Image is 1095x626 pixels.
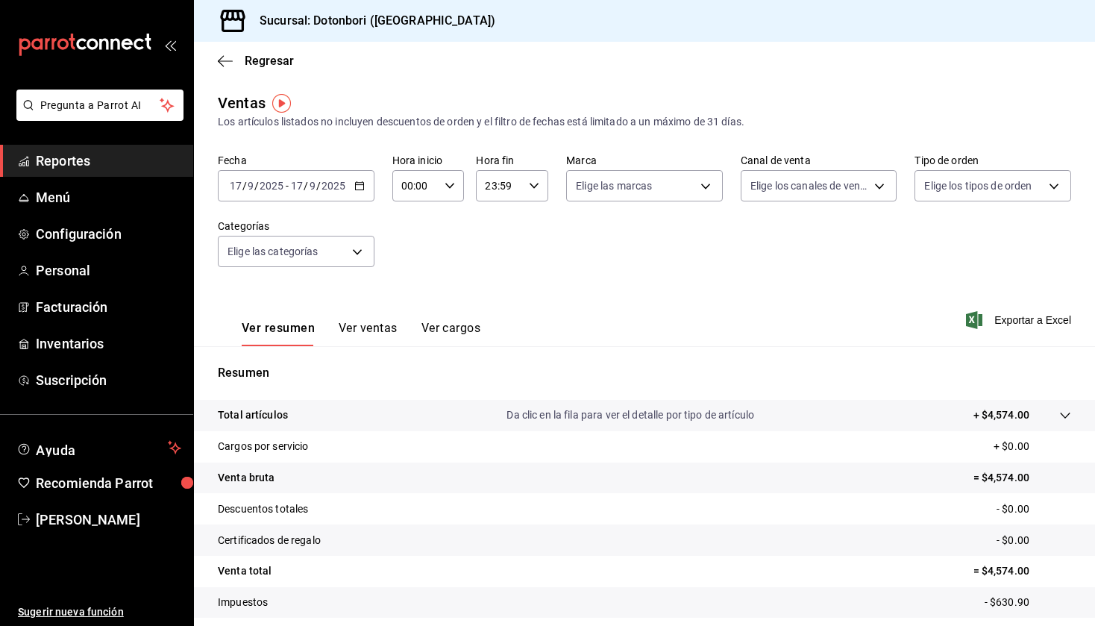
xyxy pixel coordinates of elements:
[36,510,181,530] span: [PERSON_NAME]
[741,155,897,166] label: Canal de venta
[40,98,160,113] span: Pregunta a Parrot AI
[750,178,870,193] span: Elige los canales de venta
[985,595,1071,610] p: - $630.90
[286,180,289,192] span: -
[254,180,259,192] span: /
[16,90,183,121] button: Pregunta a Parrot AI
[576,178,652,193] span: Elige las marcas
[309,180,316,192] input: --
[228,244,319,259] span: Elige las categorías
[18,604,181,620] span: Sugerir nueva función
[218,155,374,166] label: Fecha
[242,321,480,346] div: navigation tabs
[36,187,181,207] span: Menú
[997,501,1071,517] p: - $0.00
[36,297,181,317] span: Facturación
[421,321,481,346] button: Ver cargos
[164,39,176,51] button: open_drawer_menu
[392,155,465,166] label: Hora inicio
[36,151,181,171] span: Reportes
[218,439,309,454] p: Cargos por servicio
[304,180,308,192] span: /
[218,221,374,231] label: Categorías
[476,155,548,166] label: Hora fin
[247,180,254,192] input: --
[218,501,308,517] p: Descuentos totales
[321,180,346,192] input: ----
[973,470,1071,486] p: = $4,574.00
[969,311,1071,329] button: Exportar a Excel
[994,439,1071,454] p: + $0.00
[272,94,291,113] img: Tooltip marker
[218,54,294,68] button: Regresar
[339,321,398,346] button: Ver ventas
[566,155,723,166] label: Marca
[973,407,1029,423] p: + $4,574.00
[506,407,754,423] p: Da clic en la fila para ver el detalle por tipo de artículo
[218,364,1071,382] p: Resumen
[229,180,242,192] input: --
[245,54,294,68] span: Regresar
[36,260,181,281] span: Personal
[242,321,315,346] button: Ver resumen
[914,155,1071,166] label: Tipo de orden
[218,563,272,579] p: Venta total
[36,370,181,390] span: Suscripción
[973,563,1071,579] p: = $4,574.00
[259,180,284,192] input: ----
[316,180,321,192] span: /
[242,180,247,192] span: /
[290,180,304,192] input: --
[36,473,181,493] span: Recomienda Parrot
[36,224,181,244] span: Configuración
[248,12,495,30] h3: Sucursal: Dotonbori ([GEOGRAPHIC_DATA])
[218,533,321,548] p: Certificados de regalo
[218,595,268,610] p: Impuestos
[997,533,1071,548] p: - $0.00
[924,178,1032,193] span: Elige los tipos de orden
[36,334,181,354] span: Inventarios
[10,108,183,124] a: Pregunta a Parrot AI
[218,92,266,114] div: Ventas
[218,407,288,423] p: Total artículos
[36,439,162,457] span: Ayuda
[218,114,1071,130] div: Los artículos listados no incluyen descuentos de orden y el filtro de fechas está limitado a un m...
[218,470,274,486] p: Venta bruta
